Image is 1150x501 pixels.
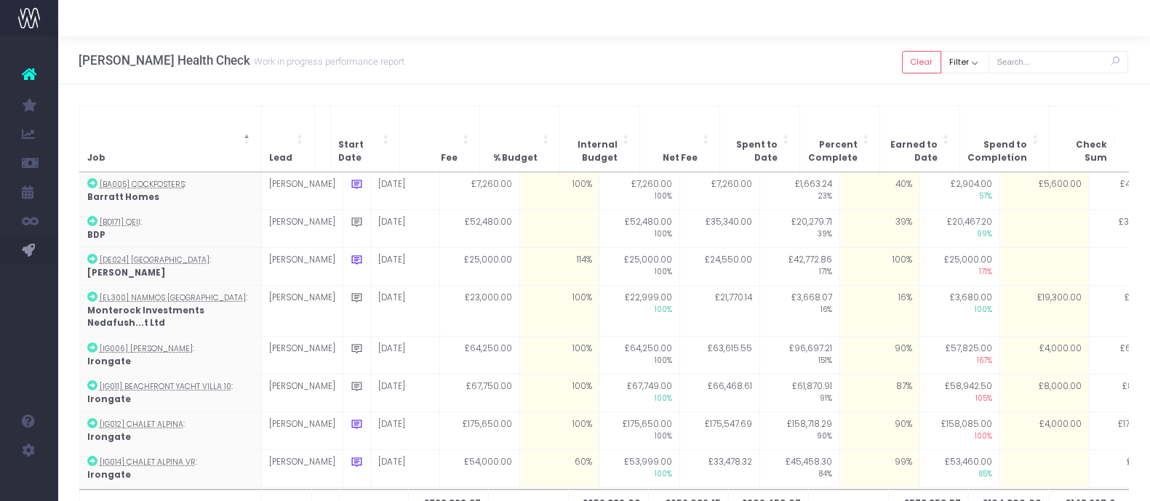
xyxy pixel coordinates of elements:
[607,191,672,202] span: 100%
[493,152,538,165] span: % Budget
[79,248,261,286] td: :
[261,172,343,210] td: [PERSON_NAME]
[599,286,679,337] td: £22,999.00
[607,431,672,442] span: 100%
[250,53,404,68] small: Work in progress performance report
[87,305,204,329] strong: Monterock Investments Nedafush...t Ltd
[519,172,599,210] td: 100%
[100,381,231,392] abbr: [IG011] Beachfront Yacht Villa 10
[839,374,919,412] td: 87%
[999,374,1089,412] td: £8,000.00
[261,248,343,286] td: [PERSON_NAME]
[767,267,832,278] span: 171%
[919,248,999,286] td: £25,000.00
[759,286,839,337] td: £3,668.07
[919,172,999,210] td: £2,904.00
[927,191,992,202] span: 57%
[960,105,1050,172] th: Spend to Completion: Activate to sort: Activate to sort
[767,431,832,442] span: 90%
[927,229,992,240] span: 99%
[679,172,759,210] td: £7,260.00
[439,337,519,374] td: £64,250.00
[560,105,640,172] th: Internal Budget: Activate to sort: Activate to sort
[767,229,832,240] span: 39%
[999,172,1089,210] td: £5,600.00
[759,374,839,412] td: £61,870.91
[400,105,480,172] th: Fee: Activate to sort: Activate to sort
[439,450,519,488] td: £54,000.00
[79,286,261,337] td: :
[87,356,131,367] strong: Irongate
[989,51,1128,73] input: Search...
[640,105,720,172] th: Net Fee: Activate to sort: Activate to sort
[767,393,832,404] span: 91%
[919,412,999,450] td: £158,085.00
[439,412,519,450] td: £175,650.00
[79,210,261,248] td: :
[607,356,672,366] span: 100%
[519,412,599,450] td: 100%
[441,152,458,165] span: Fee
[663,152,698,165] span: Net Fee
[567,139,618,164] span: Internal Budget
[759,248,839,286] td: £42,772.86
[599,412,679,450] td: £175,650.00
[599,374,679,412] td: £67,749.00
[1050,105,1130,172] th: Check Sum: Activate to sort: Activate to sort
[919,286,999,337] td: £3,680.00
[370,210,439,248] td: [DATE]
[519,337,599,374] td: 100%
[720,105,800,172] th: Spent to Date: Activate to sort: Activate to sort
[331,105,400,172] th: Start Date: Activate to sort: Activate to sort
[100,254,209,265] abbr: [DE024] Elephant and Castle
[439,374,519,412] td: £67,750.00
[919,210,999,248] td: £20,467.20
[679,286,759,337] td: £21,770.14
[800,105,880,172] th: Percent Complete: Activate to sort: Activate to sort
[79,337,261,374] td: :
[927,267,992,278] span: 171%
[79,172,261,210] td: :
[880,105,960,172] th: Earned to Date: Activate to sort: Activate to sort
[679,337,759,374] td: £63,615.55
[679,450,759,488] td: £33,478.32
[79,450,261,488] td: :
[87,393,131,405] strong: Irongate
[941,51,989,73] button: Filter
[261,286,343,337] td: [PERSON_NAME]
[887,139,938,164] span: Earned to Date
[759,172,839,210] td: £1,663.24
[439,210,519,248] td: £52,480.00
[767,191,832,202] span: 23%
[79,53,404,68] h3: [PERSON_NAME] Health Check
[607,469,672,480] span: 100%
[18,472,40,494] img: images/default_profile_image.png
[839,450,919,488] td: 99%
[261,450,343,488] td: [PERSON_NAME]
[439,286,519,337] td: £23,000.00
[261,412,343,450] td: [PERSON_NAME]
[607,305,672,316] span: 100%
[370,172,439,210] td: [DATE]
[927,393,992,404] span: 105%
[87,431,131,443] strong: Irongate
[607,267,672,278] span: 100%
[87,229,105,241] strong: BDP
[79,412,261,450] td: :
[999,412,1089,450] td: £4,000.00
[902,51,941,73] button: Clear
[370,374,439,412] td: [DATE]
[87,267,165,278] strong: [PERSON_NAME]
[927,431,992,442] span: 100%
[679,374,759,412] td: £66,468.61
[919,450,999,488] td: £53,460.00
[439,248,519,286] td: £25,000.00
[100,457,196,468] abbr: [IG014] Chalet Alpina VR
[338,139,378,164] span: Start Date
[261,105,314,172] th: Lead: Activate to sort: Activate to sort
[607,393,672,404] span: 100%
[599,337,679,374] td: £64,250.00
[839,286,919,337] td: 16%
[839,172,919,210] td: 40%
[370,450,439,488] td: [DATE]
